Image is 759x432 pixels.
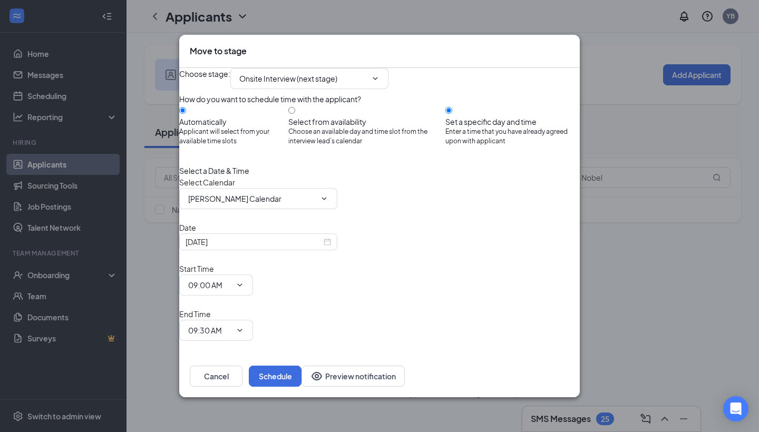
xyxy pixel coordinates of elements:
button: Preview notificationEye [301,366,405,387]
span: Applicant will select from your available time slots [179,127,288,147]
div: Automatically [179,116,288,127]
div: Select a Date & Time [179,165,580,176]
span: Start Time [179,264,214,273]
svg: ChevronDown [236,326,244,335]
button: Cancel [190,366,242,387]
div: Set a specific day and time [445,116,580,127]
div: Open Intercom Messenger [723,396,748,421]
span: Enter a time that you have already agreed upon with applicant [445,127,580,147]
div: How do you want to schedule time with the applicant? [179,93,580,105]
svg: Eye [310,370,323,382]
button: Schedule [249,366,301,387]
input: Start time [188,279,231,291]
div: Select from availability [288,116,445,127]
span: Date [179,223,196,232]
input: End time [188,325,231,336]
span: Mark applicant(s) as Completed for Review Stage [179,354,348,365]
input: Sep 16, 2025 [186,236,322,248]
h3: Move to stage [190,45,247,57]
span: End Time [179,309,211,319]
span: Choose stage : [179,68,230,89]
svg: ChevronDown [320,194,328,203]
span: Choose an available day and time slot from the interview lead’s calendar [288,127,445,147]
span: Select Calendar [179,178,235,187]
svg: ChevronDown [371,74,379,83]
svg: ChevronDown [236,281,244,289]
